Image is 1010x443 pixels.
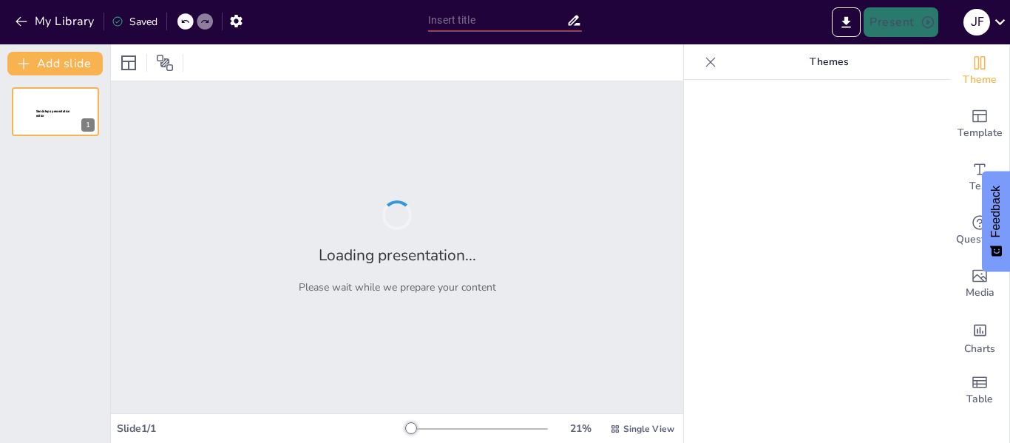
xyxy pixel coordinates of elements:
[117,51,140,75] div: Layout
[950,204,1009,257] div: Get real-time input from your audience
[950,98,1009,151] div: Add ready made slides
[722,44,935,80] p: Themes
[963,72,997,88] span: Theme
[428,10,566,31] input: Insert title
[299,280,496,294] p: Please wait while we prepare your content
[966,391,993,408] span: Table
[950,151,1009,204] div: Add text boxes
[950,257,1009,311] div: Add images, graphics, shapes or video
[969,178,990,195] span: Text
[112,15,157,29] div: Saved
[156,54,174,72] span: Position
[982,171,1010,271] button: Feedback - Show survey
[966,285,994,301] span: Media
[864,7,938,37] button: Present
[964,341,995,357] span: Charts
[81,118,95,132] div: 1
[36,109,70,118] span: Sendsteps presentation editor
[12,87,99,136] div: 1
[11,10,101,33] button: My Library
[950,364,1009,417] div: Add a table
[832,7,861,37] button: Export to PowerPoint
[319,245,476,266] h2: Loading presentation...
[950,44,1009,98] div: Change the overall theme
[963,7,990,37] button: J F
[989,186,1003,237] span: Feedback
[7,52,103,75] button: Add slide
[563,422,598,436] div: 21 %
[956,231,1004,248] span: Questions
[623,423,674,435] span: Single View
[963,9,990,35] div: J F
[950,311,1009,364] div: Add charts and graphs
[117,422,406,436] div: Slide 1 / 1
[958,125,1003,141] span: Template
